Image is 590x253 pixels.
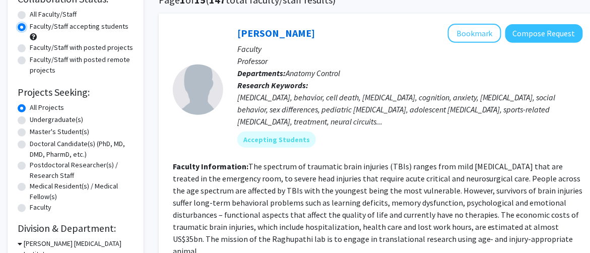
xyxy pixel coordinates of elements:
label: Faculty/Staff accepting students [30,21,128,32]
div: [MEDICAL_DATA], behavior, cell death, [MEDICAL_DATA], cognition, anxiety, [MEDICAL_DATA], social ... [237,91,583,128]
b: Research Keywords: [237,80,308,90]
button: Compose Request to Ramesh Raghupathi [505,24,583,43]
button: Add Ramesh Raghupathi to Bookmarks [448,24,501,43]
mat-chip: Accepting Students [237,132,316,148]
p: Professor [237,55,583,67]
label: Postdoctoral Researcher(s) / Research Staff [30,160,134,181]
label: Faculty [30,202,51,213]
label: Undergraduate(s) [30,114,83,125]
iframe: Chat [8,208,43,245]
label: Faculty/Staff with posted projects [30,42,133,53]
label: Medical Resident(s) / Medical Fellow(s) [30,181,134,202]
h2: Division & Department: [18,222,134,234]
label: All Faculty/Staff [30,9,77,20]
b: Departments: [237,68,286,78]
label: Faculty/Staff with posted remote projects [30,54,134,76]
label: Master's Student(s) [30,126,89,137]
a: [PERSON_NAME] [237,27,315,39]
h2: Projects Seeking: [18,86,134,98]
label: Doctoral Candidate(s) (PhD, MD, DMD, PharmD, etc.) [30,139,134,160]
p: Faculty [237,43,583,55]
span: Anatomy Control [286,68,340,78]
label: All Projects [30,102,64,113]
b: Faculty Information: [173,161,248,171]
